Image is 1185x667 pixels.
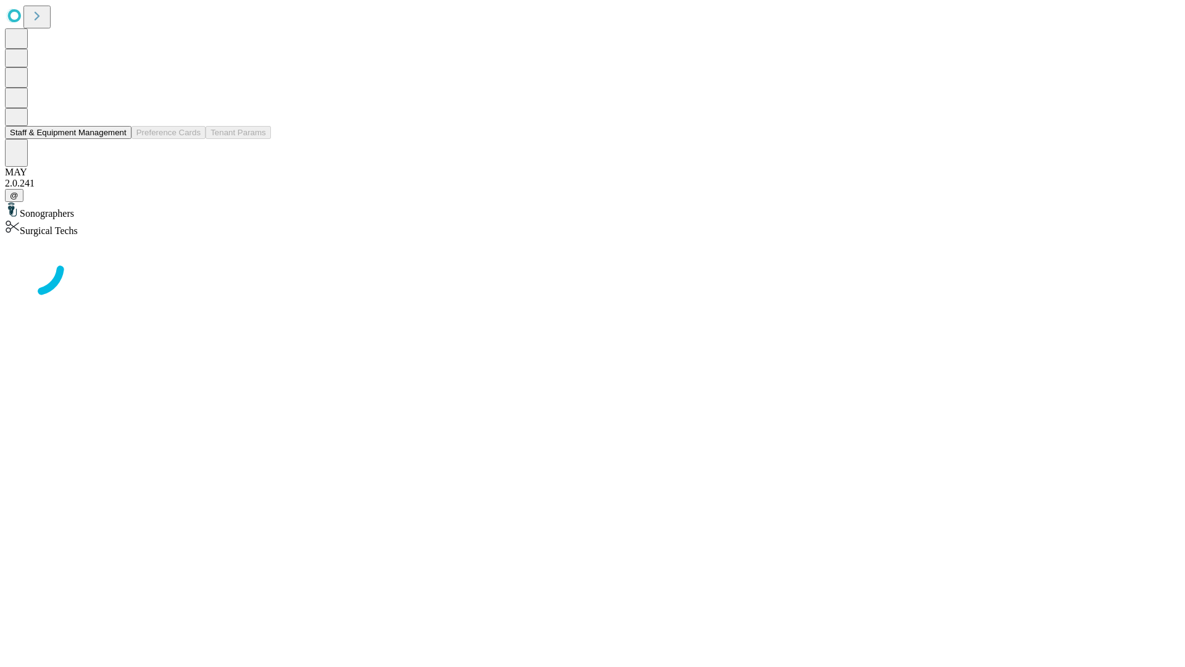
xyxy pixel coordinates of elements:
[5,189,23,202] button: @
[5,219,1180,237] div: Surgical Techs
[5,167,1180,178] div: MAY
[131,126,206,139] button: Preference Cards
[5,126,131,139] button: Staff & Equipment Management
[206,126,271,139] button: Tenant Params
[5,202,1180,219] div: Sonographers
[5,178,1180,189] div: 2.0.241
[10,191,19,200] span: @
